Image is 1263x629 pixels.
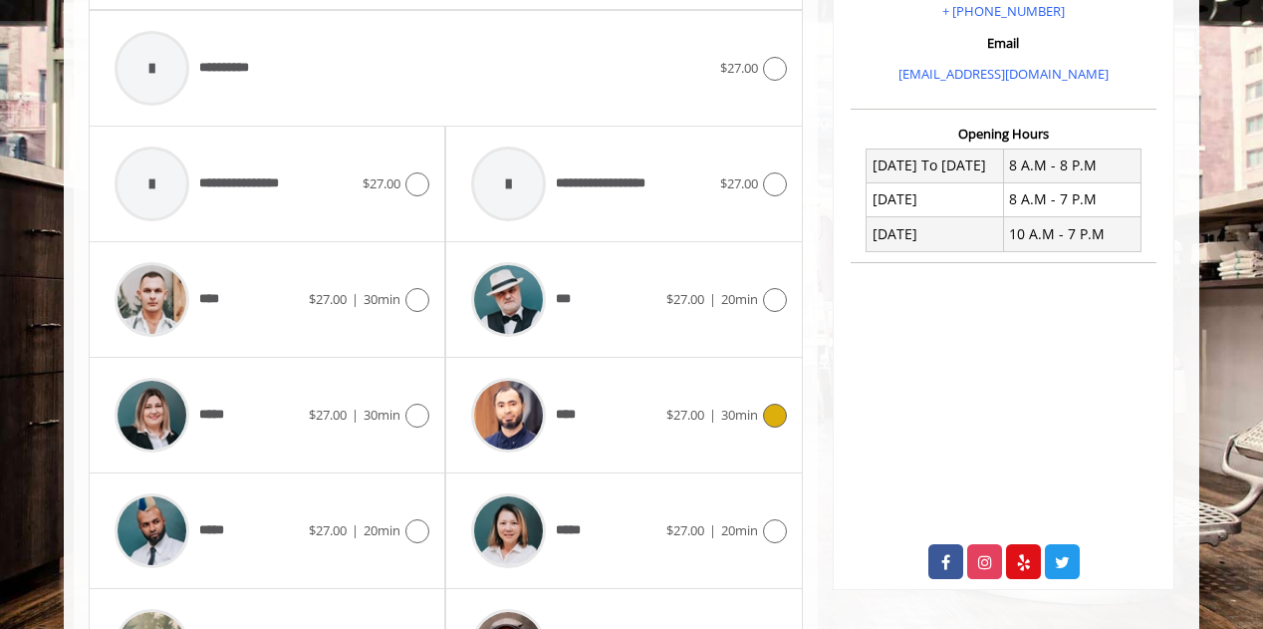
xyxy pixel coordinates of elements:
td: 8 A.M - 7 P.M [1003,182,1140,216]
span: | [352,290,359,308]
span: | [352,521,359,539]
span: $27.00 [720,174,758,192]
span: $27.00 [720,59,758,77]
span: | [352,406,359,424]
span: $27.00 [666,406,704,424]
span: $27.00 [666,290,704,308]
span: 30min [364,406,400,424]
span: 20min [721,521,758,539]
span: $27.00 [666,521,704,539]
a: [EMAIL_ADDRESS][DOMAIN_NAME] [898,65,1109,83]
span: $27.00 [363,174,400,192]
td: 10 A.M - 7 P.M [1003,217,1140,251]
span: $27.00 [309,290,347,308]
h3: Email [856,36,1151,50]
span: $27.00 [309,521,347,539]
span: 20min [721,290,758,308]
span: | [709,290,716,308]
a: + [PHONE_NUMBER] [942,2,1065,20]
h3: Opening Hours [851,127,1156,141]
span: $27.00 [309,406,347,424]
td: 8 A.M - 8 P.M [1003,149,1140,182]
td: [DATE] [867,217,1004,251]
span: 30min [721,406,758,424]
span: | [709,521,716,539]
span: 30min [364,290,400,308]
td: [DATE] [867,182,1004,216]
span: | [709,406,716,424]
td: [DATE] To [DATE] [867,149,1004,182]
span: 20min [364,521,400,539]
